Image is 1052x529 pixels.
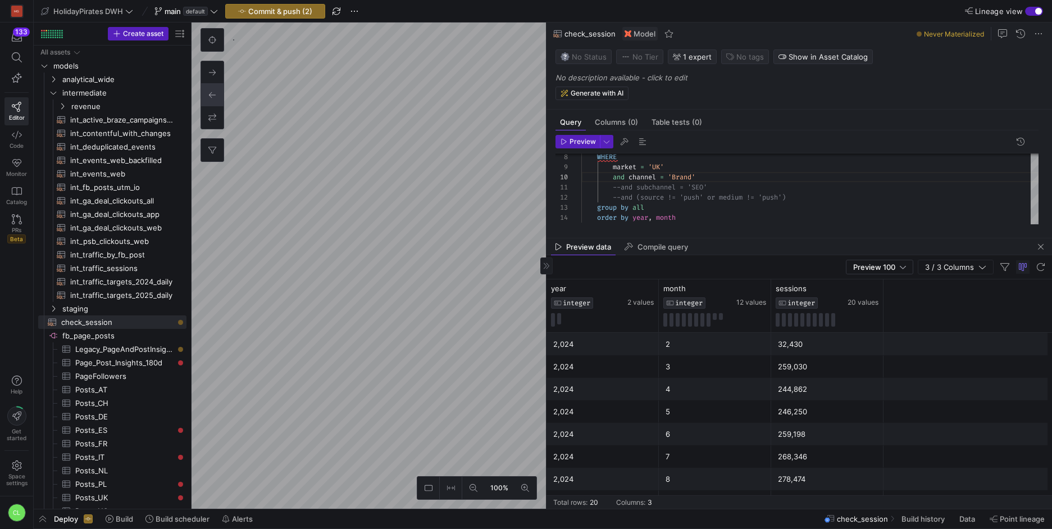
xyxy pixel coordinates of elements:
[11,6,22,17] div: HG
[555,73,1048,82] p: No description available - click to edit
[38,329,186,342] a: fb_page_posts​​​​​​​​
[778,468,877,490] div: 278,474
[553,446,652,468] div: 2,024
[560,119,581,126] span: Query
[10,388,24,395] span: Help
[848,299,878,306] span: 20 values
[38,396,186,410] div: Press SPACE to select this row.
[553,356,652,378] div: 2,024
[53,60,185,73] span: models
[70,114,174,126] span: int_active_braze_campaigns_performance​​​​​​​​​​
[613,183,707,192] span: --and subchannel = 'SEO'
[666,446,764,468] div: 7
[959,514,975,523] span: Data
[101,509,138,528] button: Build
[668,49,717,64] button: 1 expert
[75,370,174,383] span: PageFollowers​​​​​​​​​
[38,140,186,153] a: int_deduplicated_events​​​​​​​​​​
[648,213,652,222] span: ,
[70,195,174,207] span: int_ga_deal_clickouts_all​​​​​​​​​​
[75,343,174,356] span: Legacy_PageAndPostInsights​​​​​​​​​
[613,162,636,171] span: market
[156,514,210,523] span: Build scheduler
[70,168,174,180] span: int_events_web​​​​​​​​​​
[38,437,186,450] div: Press SPACE to select this row.
[40,48,70,56] div: All assets
[7,234,26,243] span: Beta
[621,213,629,222] span: by
[551,284,566,293] span: year
[70,248,174,261] span: int_traffic_by_fb_post​​​​​​​​​​
[38,342,186,356] div: Press SPACE to select this row.
[38,234,186,248] a: int_psb_clickouts_web​​​​​​​​​​
[38,450,186,464] div: Press SPACE to select this row.
[38,315,186,329] a: check_session​​​​​​​​​​
[666,468,764,490] div: 8
[38,207,186,221] div: Press SPACE to select this row.
[75,383,174,396] span: Posts_AT​​​​​​​​​
[613,173,625,182] span: and
[571,89,623,97] span: Generate with AI
[8,504,26,522] div: CL
[553,333,652,355] div: 2,024
[248,7,312,16] span: Commit & push (2)
[597,213,617,222] span: order
[925,263,978,272] span: 3 / 3 Columns
[152,4,221,19] button: maindefault
[75,437,174,450] span: Posts_FR​​​​​​​​​
[62,302,185,315] span: staging
[38,46,186,59] div: Press SPACE to select this row.
[4,153,29,182] a: Monitor
[62,73,185,86] span: analytical_wide
[38,126,186,140] div: Press SPACE to select this row.
[38,342,186,356] a: Legacy_PageAndPostInsights​​​​​​​​​
[597,152,617,161] span: WHERE
[924,30,984,38] span: Never Materialized
[590,499,598,507] div: 20
[778,378,877,400] div: 244,862
[918,260,994,274] button: 3 / 3 Columns
[75,491,174,504] span: Posts_UK​​​​​​​​​
[70,221,174,234] span: int_ga_deal_clickouts_web​​​​​​​​​​
[10,142,24,149] span: Code
[38,477,186,491] a: Posts_PL​​​​​​​​​
[6,473,28,486] span: Space settings
[648,499,652,507] div: 3
[692,119,702,126] span: (0)
[9,114,25,121] span: Editor
[663,284,686,293] span: month
[616,49,663,64] button: No tierNo Tier
[555,182,568,192] div: 11
[555,135,600,148] button: Preview
[736,299,766,306] span: 12 values
[38,167,186,180] div: Press SPACE to select this row.
[628,119,638,126] span: (0)
[70,275,174,288] span: int_traffic_targets_2024_daily​​​​​​​​​​
[666,378,764,400] div: 4
[62,87,185,100] span: intermediate
[38,180,186,194] a: int_fb_posts_utm_io​​​​​​​​​​
[632,213,648,222] span: year
[38,356,186,369] div: Press SPACE to select this row.
[683,52,712,61] span: 1 expert
[621,203,629,212] span: by
[570,138,596,146] span: Preview
[38,100,186,113] div: Press SPACE to select this row.
[116,514,133,523] span: Build
[627,299,654,306] span: 2 values
[553,378,652,400] div: 2,024
[789,52,868,61] span: Show in Asset Catalog
[632,203,644,212] span: all
[38,194,186,207] div: Press SPACE to select this row.
[629,173,656,182] span: channel
[38,221,186,234] a: int_ga_deal_clickouts_web​​​​​​​​​​
[668,173,695,182] span: 'Brand'
[70,235,174,248] span: int_psb_clickouts_web​​​​​​​​​​
[108,27,168,40] button: Create asset
[38,369,186,383] a: PageFollowers​​​​​​​​​
[4,455,29,491] a: Spacesettings
[75,410,174,423] span: Posts_DE​​​​​​​​​
[555,87,629,100] button: Generate with AI
[38,437,186,450] a: Posts_FR​​​​​​​​​
[38,153,186,167] a: int_events_web_backfilled​​​​​​​​​​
